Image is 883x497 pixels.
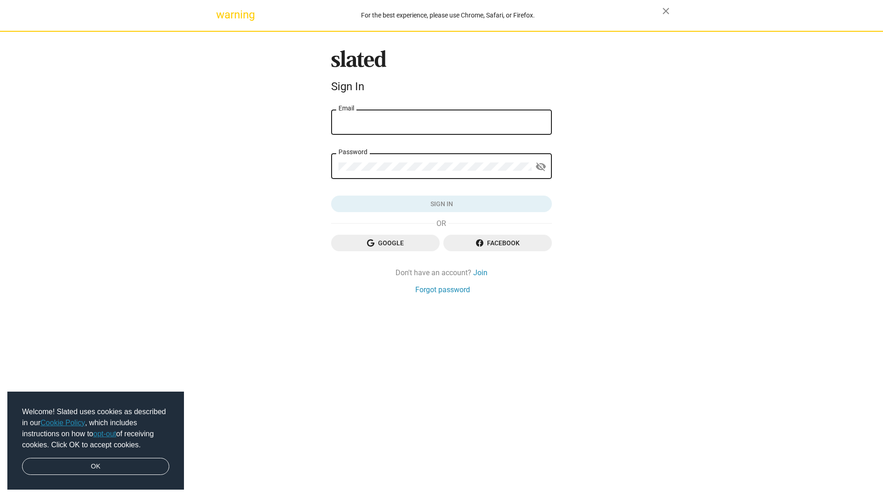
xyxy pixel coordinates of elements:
div: Sign In [331,80,552,93]
a: Cookie Policy [40,419,85,427]
div: For the best experience, please use Chrome, Safari, or Firefox. [234,9,662,22]
mat-icon: warning [216,9,227,20]
mat-icon: visibility_off [535,160,546,174]
sl-branding: Sign In [331,50,552,97]
span: Google [338,235,432,251]
button: Google [331,235,440,251]
a: dismiss cookie message [22,458,169,475]
a: opt-out [93,430,116,438]
span: Welcome! Slated uses cookies as described in our , which includes instructions on how to of recei... [22,406,169,451]
button: Show password [532,158,550,176]
span: Facebook [451,235,545,251]
div: cookieconsent [7,392,184,490]
a: Join [473,268,487,277]
a: Forgot password [415,285,470,295]
button: Facebook [443,235,552,251]
mat-icon: close [660,6,671,17]
div: Don't have an account? [331,268,552,277]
